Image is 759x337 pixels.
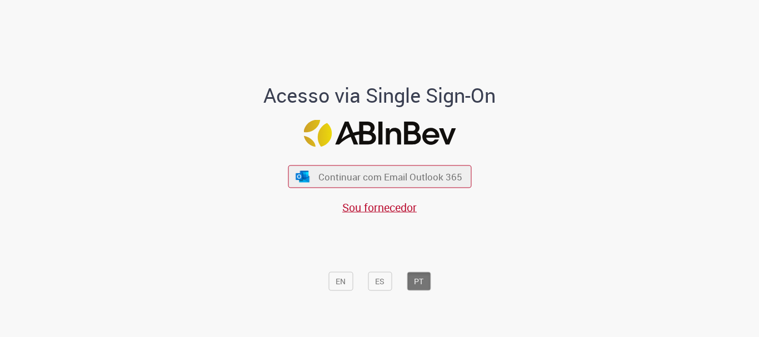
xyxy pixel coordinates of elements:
span: Continuar com Email Outlook 365 [318,170,462,183]
a: Sou fornecedor [342,200,417,215]
img: Logo ABInBev [303,120,456,147]
h1: Acesso via Single Sign-On [226,84,534,107]
button: PT [407,272,431,291]
button: ES [368,272,392,291]
button: EN [328,272,353,291]
button: ícone Azure/Microsoft 360 Continuar com Email Outlook 365 [288,165,471,188]
img: ícone Azure/Microsoft 360 [295,170,311,182]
